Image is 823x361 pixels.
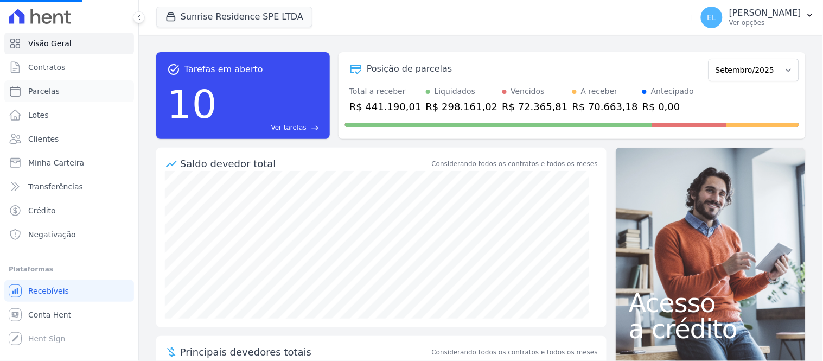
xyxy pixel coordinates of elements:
span: Parcelas [28,86,60,97]
span: Ver tarefas [271,123,307,132]
span: Visão Geral [28,38,72,49]
p: Ver opções [729,18,801,27]
div: Total a receber [349,86,422,97]
div: R$ 70.663,18 [572,99,638,114]
span: Contratos [28,62,65,73]
a: Conta Hent [4,304,134,326]
a: Recebíveis [4,280,134,302]
span: EL [707,14,717,21]
a: Visão Geral [4,33,134,54]
a: Contratos [4,56,134,78]
span: Considerando todos os contratos e todos os meses [432,347,598,357]
div: Liquidados [435,86,476,97]
div: Plataformas [9,263,130,276]
span: Recebíveis [28,286,69,296]
span: Clientes [28,134,59,144]
a: Crédito [4,200,134,221]
a: Minha Carteira [4,152,134,174]
a: Negativação [4,224,134,245]
div: R$ 298.161,02 [426,99,498,114]
span: Conta Hent [28,309,71,320]
div: R$ 0,00 [642,99,694,114]
div: Considerando todos os contratos e todos os meses [432,159,598,169]
span: Minha Carteira [28,157,84,168]
span: Lotes [28,110,49,121]
div: Vencidos [511,86,545,97]
button: EL [PERSON_NAME] Ver opções [692,2,823,33]
div: 10 [167,76,217,132]
div: R$ 72.365,81 [502,99,568,114]
span: Tarefas em aberto [184,63,263,76]
span: Negativação [28,229,76,240]
div: Antecipado [651,86,694,97]
div: A receber [581,86,618,97]
span: Principais devedores totais [180,345,430,359]
span: Crédito [28,205,56,216]
span: task_alt [167,63,180,76]
p: [PERSON_NAME] [729,8,801,18]
button: Sunrise Residence SPE LTDA [156,7,312,27]
div: Posição de parcelas [367,62,452,75]
span: east [311,124,319,132]
a: Parcelas [4,80,134,102]
a: Clientes [4,128,134,150]
span: a crédito [629,316,793,342]
div: Saldo devedor total [180,156,430,171]
span: Acesso [629,290,793,316]
a: Transferências [4,176,134,198]
a: Ver tarefas east [221,123,319,132]
a: Lotes [4,104,134,126]
div: R$ 441.190,01 [349,99,422,114]
span: Transferências [28,181,83,192]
